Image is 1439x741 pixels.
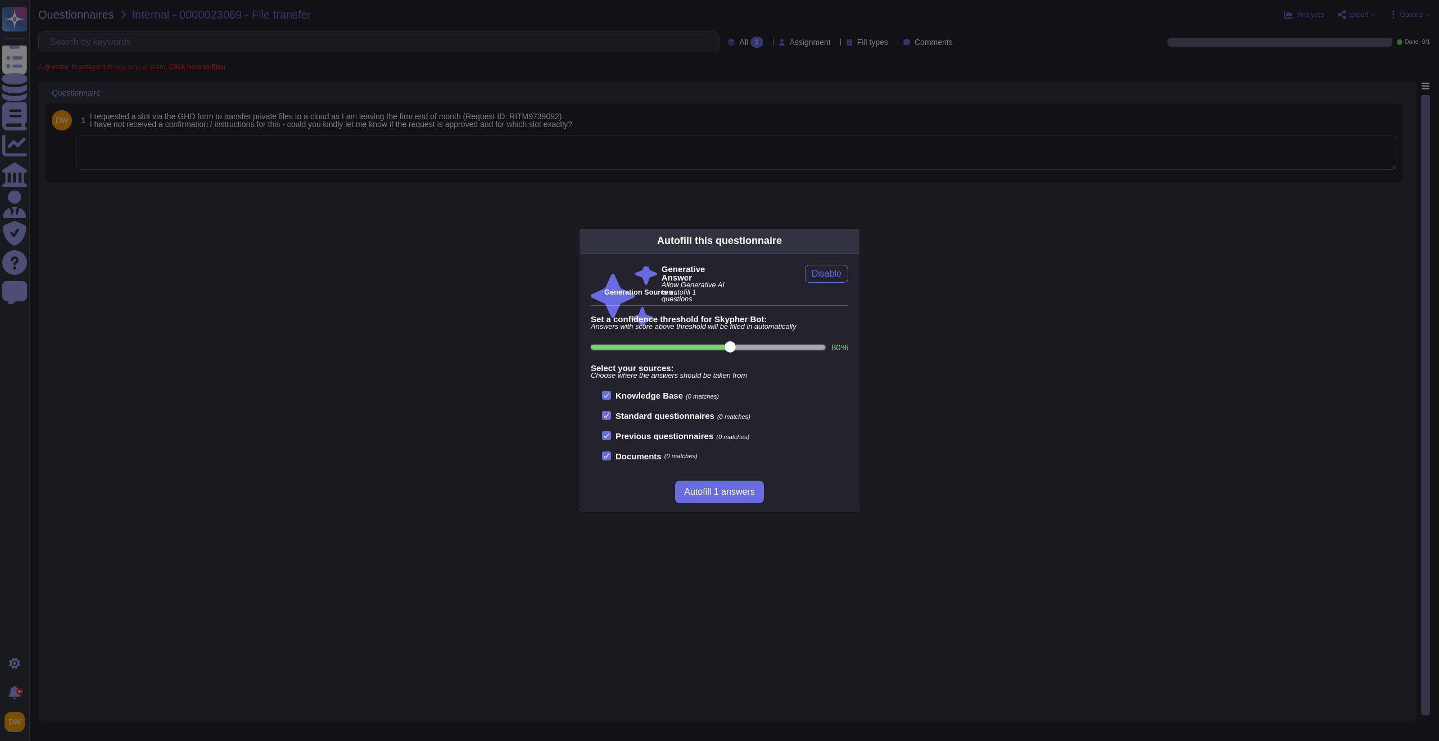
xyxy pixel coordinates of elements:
[657,233,782,248] div: Autofill this questionnaire
[675,481,763,503] button: Autofill 1 answers
[812,269,841,278] span: Disable
[716,433,749,440] span: (0 matches)
[684,487,754,496] span: Autofill 1 answers
[664,453,698,459] span: (0 matches)
[831,343,848,351] label: 80 %
[591,372,848,379] span: Choose where the answers should be taken from
[591,364,848,372] b: Select your sources:
[616,411,714,421] b: Standard questionnaires
[604,288,677,296] b: Generation Sources :
[616,452,662,460] b: Documents
[591,323,848,331] span: Answers with score above threshold will be filled in automatically
[662,265,728,282] b: Generative Answer
[591,315,848,323] b: Set a confidence threshold for Skypher Bot:
[805,265,848,283] button: Disable
[662,282,728,303] span: Allow Generative AI to autofill 1 questions
[686,393,719,400] span: (0 matches)
[616,391,683,400] b: Knowledge Base
[616,431,713,441] b: Previous questionnaires
[717,413,750,420] span: (0 matches)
